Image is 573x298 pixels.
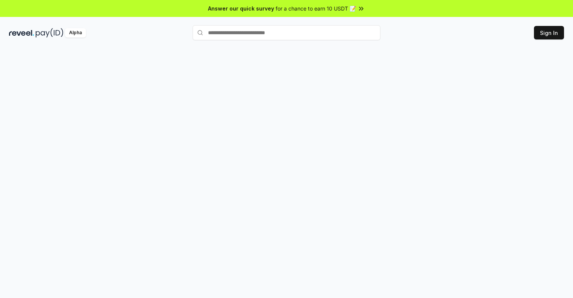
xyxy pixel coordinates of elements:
[65,28,86,38] div: Alpha
[276,5,356,12] span: for a chance to earn 10 USDT 📝
[9,28,34,38] img: reveel_dark
[36,28,63,38] img: pay_id
[534,26,564,39] button: Sign In
[208,5,274,12] span: Answer our quick survey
